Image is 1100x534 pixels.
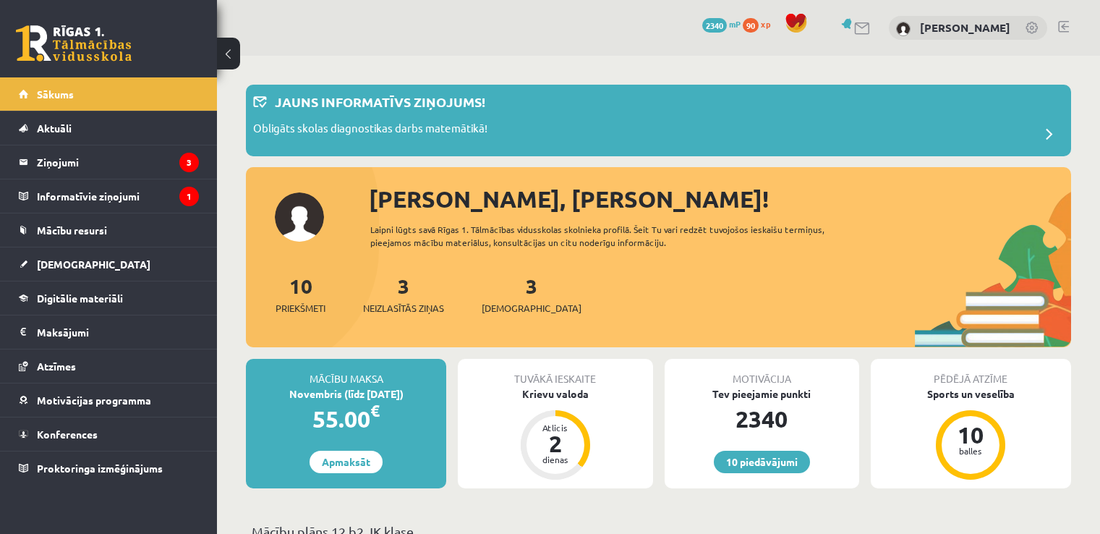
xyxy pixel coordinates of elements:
a: 10Priekšmeti [276,273,325,315]
div: 10 [949,423,992,446]
span: xp [761,18,770,30]
a: 10 piedāvājumi [714,451,810,473]
span: Atzīmes [37,360,76,373]
div: 55.00 [246,402,446,436]
span: Proktoringa izmēģinājums [37,462,163,475]
p: Obligāts skolas diagnostikas darbs matemātikā! [253,120,487,140]
a: Krievu valoda Atlicis 2 dienas [458,386,652,482]
a: Mācību resursi [19,213,199,247]
span: Konferences [37,428,98,441]
span: Motivācijas programma [37,394,151,407]
a: 3Neizlasītās ziņas [363,273,444,315]
span: Mācību resursi [37,224,107,237]
a: Rīgas 1. Tālmācības vidusskola [16,25,132,62]
span: Aktuāli [37,122,72,135]
div: Laipni lūgts savā Rīgas 1. Tālmācības vidusskolas skolnieka profilā. Šeit Tu vari redzēt tuvojošo... [370,223,866,249]
a: Konferences [19,418,199,451]
div: 2 [534,432,577,455]
a: 3[DEMOGRAPHIC_DATA] [482,273,581,315]
span: mP [729,18,741,30]
span: Priekšmeti [276,301,325,315]
a: Motivācijas programma [19,383,199,417]
div: Sports un veselība [871,386,1071,402]
a: 2340 mP [702,18,741,30]
p: Jauns informatīvs ziņojums! [275,92,485,111]
span: Neizlasītās ziņas [363,301,444,315]
legend: Maksājumi [37,315,199,349]
div: Mācību maksa [246,359,446,386]
a: Digitālie materiāli [19,281,199,315]
div: Tuvākā ieskaite [458,359,652,386]
legend: Informatīvie ziņojumi [37,179,199,213]
a: Apmaksāt [310,451,383,473]
div: Atlicis [534,423,577,432]
div: Novembris (līdz [DATE]) [246,386,446,402]
a: 90 xp [743,18,777,30]
i: 1 [179,187,199,206]
div: Motivācija [665,359,859,386]
span: 2340 [702,18,727,33]
a: Sākums [19,77,199,111]
i: 3 [179,153,199,172]
div: Krievu valoda [458,386,652,402]
a: Proktoringa izmēģinājums [19,452,199,485]
span: [DEMOGRAPHIC_DATA] [482,301,581,315]
a: Maksājumi [19,315,199,349]
a: Atzīmes [19,349,199,383]
a: [PERSON_NAME] [920,20,1010,35]
span: [DEMOGRAPHIC_DATA] [37,258,150,271]
img: Roberts Masjulis [896,22,911,36]
span: 90 [743,18,759,33]
a: [DEMOGRAPHIC_DATA] [19,247,199,281]
span: Digitālie materiāli [37,292,123,305]
a: Sports un veselība 10 balles [871,386,1071,482]
a: Aktuāli [19,111,199,145]
div: balles [949,446,992,455]
legend: Ziņojumi [37,145,199,179]
a: Jauns informatīvs ziņojums! Obligāts skolas diagnostikas darbs matemātikā! [253,92,1064,149]
div: Pēdējā atzīme [871,359,1071,386]
div: Tev pieejamie punkti [665,386,859,402]
div: [PERSON_NAME], [PERSON_NAME]! [369,182,1071,216]
div: 2340 [665,402,859,436]
span: € [370,400,380,421]
div: dienas [534,455,577,464]
span: Sākums [37,88,74,101]
a: Ziņojumi3 [19,145,199,179]
a: Informatīvie ziņojumi1 [19,179,199,213]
